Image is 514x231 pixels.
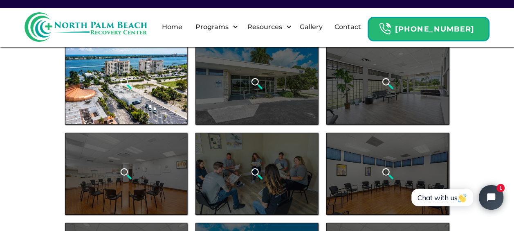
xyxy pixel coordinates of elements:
a: open lightbox [65,133,188,215]
a: open lightbox [195,133,318,215]
a: open lightbox [326,133,449,215]
img: Header Calendar Icons [379,23,391,35]
a: open lightbox [195,43,318,125]
strong: [PHONE_NUMBER] [395,25,474,34]
div: Programs [193,22,230,32]
a: Contact [330,14,366,40]
div: Resources [240,14,294,40]
div: Programs [188,14,240,40]
iframe: Tidio Chat [402,178,510,217]
a: Gallery [295,14,328,40]
a: open lightbox [65,43,188,125]
a: Header Calendar Icons[PHONE_NUMBER] [368,13,489,41]
div: Resources [245,22,284,32]
a: Home [157,14,187,40]
a: open lightbox [326,43,449,125]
